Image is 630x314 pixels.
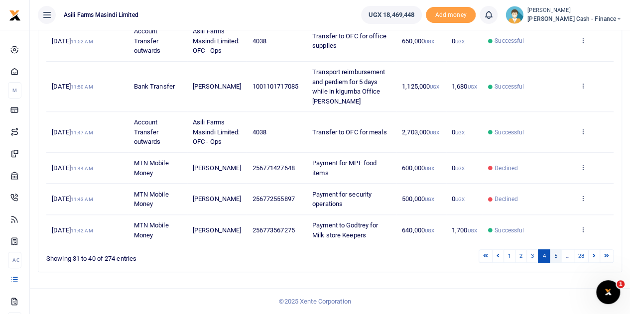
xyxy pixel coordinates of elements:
[252,226,295,234] span: 256773567275
[495,36,524,45] span: Successful
[361,6,422,24] a: UGX 18,469,448
[71,166,93,171] small: 11:44 AM
[312,159,377,177] span: Payment for MPF food items
[426,7,476,23] li: Toup your wallet
[52,128,93,136] span: [DATE]
[134,221,169,239] span: MTN Mobile Money
[52,83,93,90] span: [DATE]
[402,83,439,90] span: 1,125,000
[402,226,434,234] span: 640,000
[71,130,93,135] small: 11:47 AM
[52,226,93,234] span: [DATE]
[452,37,465,45] span: 0
[495,82,524,91] span: Successful
[430,84,439,90] small: UGX
[252,195,295,203] span: 256772555897
[452,128,465,136] span: 0
[312,128,387,136] span: Transfer to OFC for meals
[495,164,518,173] span: Declined
[252,128,266,136] span: 4038
[134,83,175,90] span: Bank Transfer
[526,249,538,263] a: 3
[193,83,241,90] span: [PERSON_NAME]
[527,6,622,15] small: [PERSON_NAME]
[574,249,589,263] a: 28
[134,191,169,208] span: MTN Mobile Money
[538,249,550,263] a: 4
[252,37,266,45] span: 4038
[452,195,465,203] span: 0
[455,39,465,44] small: UGX
[52,195,93,203] span: [DATE]
[193,164,241,172] span: [PERSON_NAME]
[430,130,439,135] small: UGX
[193,118,240,145] span: Asili Farms Masindi Limited: OFC - Ops
[495,195,518,204] span: Declined
[8,252,21,268] li: Ac
[505,6,523,24] img: profile-user
[46,248,279,264] div: Showing 31 to 40 of 274 entries
[252,164,295,172] span: 256771427648
[549,249,561,263] a: 5
[8,82,21,99] li: M
[9,11,21,18] a: logo-small logo-large logo-large
[71,228,93,233] small: 11:42 AM
[515,249,527,263] a: 2
[134,159,169,177] span: MTN Mobile Money
[71,84,93,90] small: 11:50 AM
[504,249,515,263] a: 1
[312,32,386,50] span: Transfer to OFC for office supplies
[312,68,385,105] span: Transport reimbursement and perdiem for 5 days while in kigumba Office [PERSON_NAME]
[71,39,93,44] small: 11:52 AM
[596,280,620,304] iframe: Intercom live chat
[452,226,477,234] span: 1,700
[467,84,477,90] small: UGX
[452,83,477,90] span: 1,680
[402,164,434,172] span: 600,000
[425,228,434,233] small: UGX
[402,195,434,203] span: 500,000
[455,166,465,171] small: UGX
[312,221,378,239] span: Payment to Godtrey for Milk store Keepers
[467,228,477,233] small: UGX
[193,195,241,203] span: [PERSON_NAME]
[455,130,465,135] small: UGX
[71,197,93,202] small: 11:43 AM
[134,27,161,54] span: Account Transfer outwards
[252,83,298,90] span: 1001101717085
[52,37,93,45] span: [DATE]
[505,6,622,24] a: profile-user [PERSON_NAME] [PERSON_NAME] Cash - Finance
[495,226,524,235] span: Successful
[9,9,21,21] img: logo-small
[527,14,622,23] span: [PERSON_NAME] Cash - Finance
[452,164,465,172] span: 0
[402,37,434,45] span: 650,000
[52,164,93,172] span: [DATE]
[60,10,142,19] span: Asili Farms Masindi Limited
[369,10,414,20] span: UGX 18,469,448
[312,191,372,208] span: Payment for security operations
[455,197,465,202] small: UGX
[426,7,476,23] span: Add money
[357,6,426,24] li: Wallet ballance
[425,197,434,202] small: UGX
[495,128,524,137] span: Successful
[425,166,434,171] small: UGX
[193,27,240,54] span: Asili Farms Masindi Limited: OFC - Ops
[402,128,439,136] span: 2,703,000
[425,39,434,44] small: UGX
[426,10,476,18] a: Add money
[617,280,625,288] span: 1
[134,118,161,145] span: Account Transfer outwards
[193,226,241,234] span: [PERSON_NAME]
